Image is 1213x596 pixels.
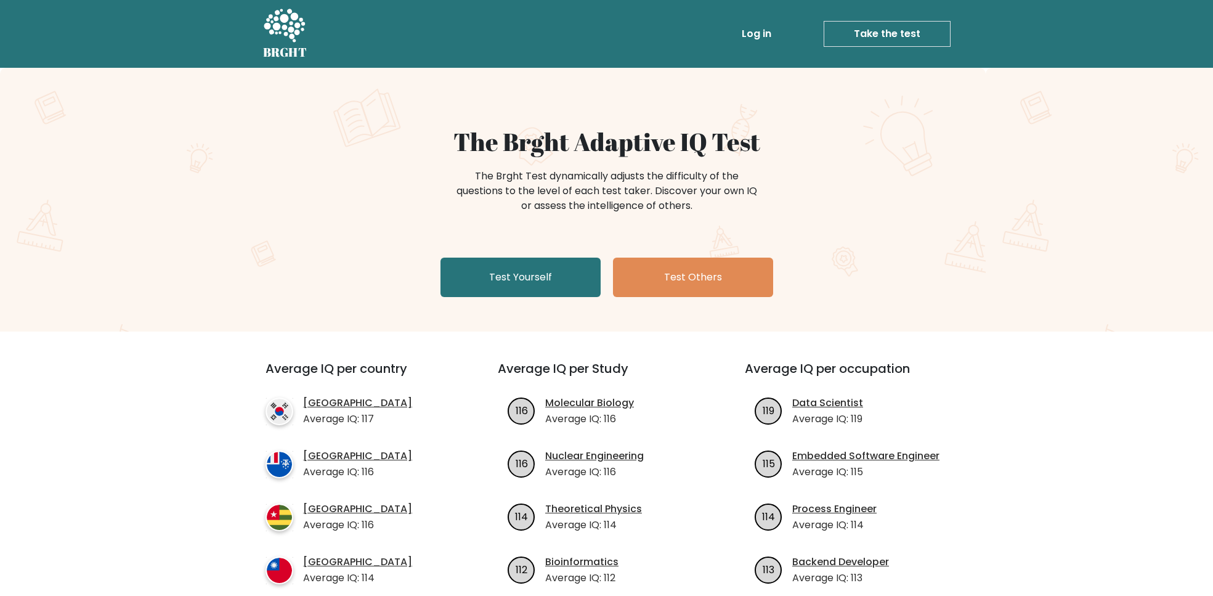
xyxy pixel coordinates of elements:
[516,456,528,470] text: 116
[263,5,307,63] a: BRGHT
[263,45,307,60] h5: BRGHT
[303,555,412,569] a: [GEOGRAPHIC_DATA]
[306,127,907,157] h1: The Brght Adaptive IQ Test
[792,465,939,480] p: Average IQ: 115
[303,449,412,463] a: [GEOGRAPHIC_DATA]
[545,571,619,586] p: Average IQ: 112
[266,451,293,478] img: country
[763,562,774,576] text: 113
[545,555,619,569] a: Bioinformatics
[453,169,761,213] div: The Brght Test dynamically adjusts the difficulty of the questions to the level of each test take...
[545,449,644,463] a: Nuclear Engineering
[545,465,644,480] p: Average IQ: 116
[515,509,528,523] text: 114
[792,571,889,586] p: Average IQ: 113
[792,502,877,516] a: Process Engineer
[303,571,412,586] p: Average IQ: 114
[792,449,939,463] a: Embedded Software Engineer
[762,509,775,523] text: 114
[440,258,601,297] a: Test Yourself
[266,361,453,391] h3: Average IQ per country
[792,555,889,569] a: Backend Developer
[763,456,775,470] text: 115
[545,412,634,427] p: Average IQ: 116
[303,465,412,480] p: Average IQ: 116
[792,412,863,427] p: Average IQ: 119
[303,518,412,533] p: Average IQ: 116
[745,361,962,391] h3: Average IQ per occupation
[266,504,293,531] img: country
[545,502,642,516] a: Theoretical Physics
[613,258,773,297] a: Test Others
[792,396,863,410] a: Data Scientist
[303,412,412,427] p: Average IQ: 117
[763,403,774,417] text: 119
[266,557,293,584] img: country
[545,518,642,533] p: Average IQ: 114
[303,396,412,410] a: [GEOGRAPHIC_DATA]
[498,361,715,391] h3: Average IQ per Study
[303,502,412,516] a: [GEOGRAPHIC_DATA]
[824,21,951,47] a: Take the test
[737,22,776,46] a: Log in
[266,398,293,425] img: country
[516,562,527,576] text: 112
[545,396,634,410] a: Molecular Biology
[792,518,877,533] p: Average IQ: 114
[516,403,528,417] text: 116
